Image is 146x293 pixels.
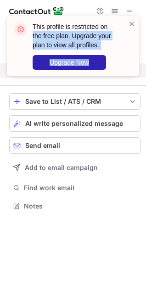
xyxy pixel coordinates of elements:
[50,59,89,66] span: Upgrade Now
[9,93,140,110] button: save-profile-one-click
[9,6,64,17] img: ContactOut v5.3.10
[13,22,28,37] img: error
[24,202,137,210] span: Notes
[33,55,106,70] button: Upgrade Now
[33,22,117,50] header: This profile is restricted on the free plan. Upgrade your plan to view all profiles.
[25,142,60,149] span: Send email
[24,184,137,192] span: Find work email
[9,137,140,154] button: Send email
[25,98,124,105] div: Save to List / ATS / CRM
[25,164,98,171] span: Add to email campaign
[9,181,140,194] button: Find work email
[9,115,140,132] button: AI write personalized message
[9,200,140,213] button: Notes
[25,120,123,127] span: AI write personalized message
[9,159,140,176] button: Add to email campaign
